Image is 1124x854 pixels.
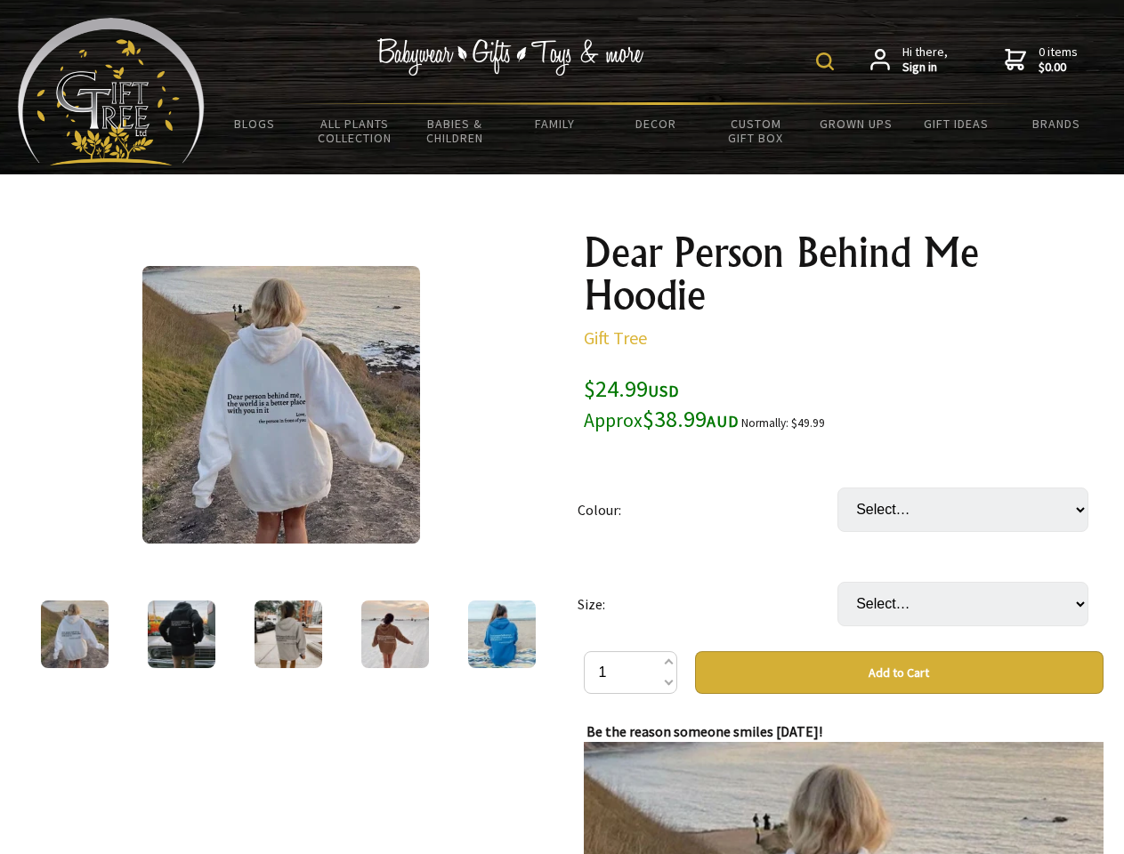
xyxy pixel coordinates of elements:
img: Dear Person Behind Me Hoodie [361,600,429,668]
a: Hi there,Sign in [870,44,948,76]
a: Custom Gift Box [706,105,806,157]
img: Babyware - Gifts - Toys and more... [18,18,205,165]
strong: $0.00 [1039,60,1078,76]
a: Gift Tree [584,326,647,349]
img: Babywear - Gifts - Toys & more [377,38,644,76]
img: product search [816,52,834,70]
a: Brands [1007,105,1107,142]
a: Decor [605,105,706,142]
h1: Dear Person Behind Me Hoodie [584,231,1104,317]
a: BLOGS [205,105,305,142]
td: Colour: [578,463,837,557]
small: Approx [584,408,643,432]
img: Dear Person Behind Me Hoodie [468,600,536,668]
small: Normally: $49.99 [741,415,825,431]
a: Babies & Children [405,105,505,157]
a: 0 items$0.00 [1005,44,1078,76]
span: AUD [707,411,739,431]
a: Grown Ups [805,105,906,142]
strong: Sign in [902,60,948,76]
img: Dear Person Behind Me Hoodie [142,266,420,544]
button: Add to Cart [695,651,1104,694]
span: 0 items [1039,44,1078,76]
img: Dear Person Behind Me Hoodie [255,600,322,668]
span: USD [648,381,679,401]
img: Dear Person Behind Me Hoodie [41,600,109,668]
img: Dear Person Behind Me Hoodie [148,600,215,668]
span: $24.99 $38.99 [584,374,739,433]
a: Gift Ideas [906,105,1007,142]
a: Family [505,105,606,142]
a: All Plants Collection [305,105,406,157]
td: Size: [578,557,837,651]
span: Hi there, [902,44,948,76]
